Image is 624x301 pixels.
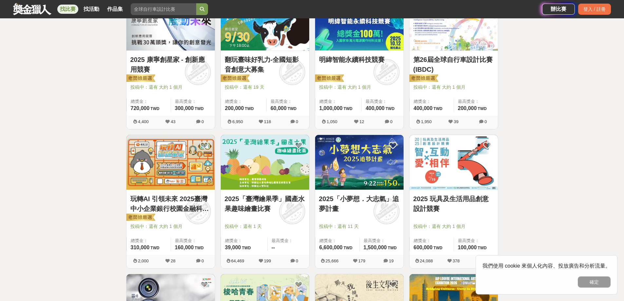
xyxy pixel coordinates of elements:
[201,258,204,263] span: 0
[288,106,296,111] span: TWD
[414,245,433,250] span: 600,000
[327,119,337,124] span: 1,050
[131,105,150,111] span: 720,000
[458,105,477,111] span: 200,000
[125,213,155,222] img: 老闆娘嚴選
[414,98,450,105] span: 總獎金：
[409,135,498,190] a: Cover Image
[421,119,432,124] span: 1,950
[150,106,159,111] span: TWD
[150,246,159,250] span: TWD
[344,106,352,111] span: TWD
[225,98,262,105] span: 總獎金：
[484,119,487,124] span: 0
[433,106,442,111] span: TWD
[454,119,458,124] span: 39
[271,98,305,105] span: 最高獎金：
[319,84,400,91] span: 投稿中：還有 大約 1 個月
[386,106,394,111] span: TWD
[366,98,399,105] span: 最高獎金：
[131,245,150,250] span: 310,000
[389,258,393,263] span: 19
[271,105,287,111] span: 60,000
[315,135,404,190] img: Cover Image
[219,74,250,83] img: 老闆娘嚴選
[319,237,355,244] span: 總獎金：
[272,237,305,244] span: 最高獎金：
[319,55,400,65] a: 明緯智能永續科技競賽
[414,105,433,111] span: 400,000
[264,258,271,263] span: 199
[359,119,364,124] span: 12
[130,223,211,230] span: 投稿中：還有 大約 1 個月
[175,98,211,105] span: 最高獎金：
[478,246,486,250] span: TWD
[225,245,241,250] span: 39,000
[433,246,442,250] span: TWD
[319,223,400,230] span: 投稿中：還有 11 天
[314,74,344,83] img: 老闆娘嚴選
[195,246,203,250] span: TWD
[578,276,611,288] button: 確定
[225,55,305,74] a: 翻玩臺味好乳力-全國短影音創意大募集
[366,105,385,111] span: 400,000
[225,84,305,91] span: 投稿中：還有 19 天
[225,237,263,244] span: 總獎金：
[130,194,211,214] a: 玩轉AI 引領未來 2025臺灣中小企業銀行校園金融科技創意挑戰賽
[319,105,343,111] span: 1,000,000
[175,245,194,250] span: 160,000
[130,84,211,91] span: 投稿中：還有 大約 1 個月
[264,119,271,124] span: 118
[225,194,305,214] a: 2025「臺灣繪果季」國產水果趣味繪畫比賽
[542,4,575,15] a: 辦比賽
[175,237,211,244] span: 最高獎金：
[232,119,243,124] span: 6,950
[125,74,155,83] img: 老闆娘嚴選
[296,258,298,263] span: 0
[319,245,343,250] span: 6,600,000
[413,84,494,91] span: 投稿中：還有 大約 1 個月
[131,237,167,244] span: 總獎金：
[171,258,175,263] span: 28
[242,246,251,250] span: TWD
[458,237,494,244] span: 最高獎金：
[326,258,339,263] span: 25,666
[413,194,494,214] a: 2025 玩具及生活用品創意設計競賽
[364,245,387,250] span: 1,500,000
[130,55,211,74] a: 2025 康寧創星家 - 創新應用競賽
[231,258,244,263] span: 64,469
[201,119,204,124] span: 0
[408,74,438,83] img: 老闆娘嚴選
[104,5,125,14] a: 作品集
[358,258,366,263] span: 179
[171,119,175,124] span: 43
[221,135,309,190] img: Cover Image
[364,237,400,244] span: 最高獎金：
[175,105,194,111] span: 300,000
[131,98,167,105] span: 總獎金：
[420,258,433,263] span: 24,088
[344,246,352,250] span: TWD
[453,258,460,263] span: 378
[225,223,305,230] span: 投稿中：還有 1 天
[413,223,494,230] span: 投稿中：還有 大約 1 個月
[458,245,477,250] span: 100,000
[57,5,78,14] a: 找比賽
[131,3,196,15] input: 全球自行車設計比賽
[225,105,244,111] span: 200,000
[195,106,203,111] span: TWD
[388,246,397,250] span: TWD
[138,119,149,124] span: 4,400
[458,98,494,105] span: 最高獎金：
[478,106,486,111] span: TWD
[296,119,298,124] span: 0
[81,5,102,14] a: 找活動
[245,106,254,111] span: TWD
[126,135,215,190] img: Cover Image
[390,119,392,124] span: 0
[319,98,358,105] span: 總獎金：
[413,55,494,74] a: 第26屆全球自行車設計比賽(IBDC)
